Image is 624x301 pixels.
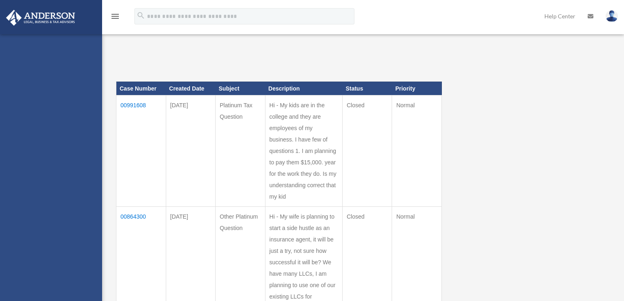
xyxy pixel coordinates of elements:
th: Priority [392,82,442,95]
i: search [136,11,145,20]
td: Hi - My kids are in the college and they are employees of my business. I have few of questions 1.... [265,95,342,207]
td: Closed [342,95,392,207]
td: 00991608 [116,95,166,207]
img: Anderson Advisors Platinum Portal [4,10,78,26]
th: Case Number [116,82,166,95]
th: Subject [216,82,265,95]
th: Created Date [166,82,216,95]
img: User Pic [606,10,618,22]
th: Status [342,82,392,95]
td: Platinum Tax Question [216,95,265,207]
th: Description [265,82,342,95]
a: menu [110,14,120,21]
i: menu [110,11,120,21]
td: [DATE] [166,95,216,207]
td: Normal [392,95,442,207]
